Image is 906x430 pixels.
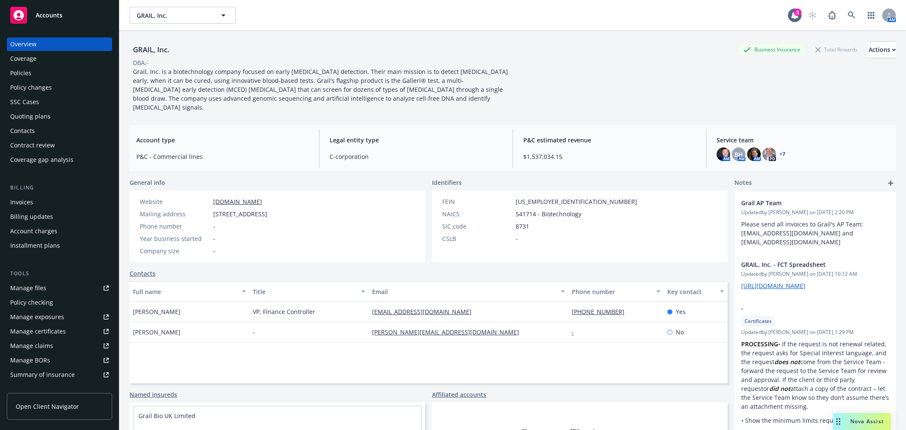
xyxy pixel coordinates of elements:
div: Contract review [10,139,55,152]
span: Updated by [PERSON_NAME] on [DATE] 1:29 PM [741,328,889,336]
div: GRAIL, Inc. [130,44,173,55]
a: Manage certificates [7,325,112,338]
div: Billing updates [10,210,53,223]
a: Manage files [7,281,112,295]
div: CSLB [442,234,512,243]
div: Contacts [10,124,35,138]
div: Company size [140,246,210,255]
a: [DOMAIN_NAME] [213,198,262,206]
span: Yes [676,307,686,316]
span: - [253,328,255,337]
span: $1,537,034.15 [523,152,696,161]
span: P&C estimated revenue [523,136,696,144]
div: SIC code [442,222,512,231]
span: Certificates [745,317,772,325]
span: Accounts [36,12,62,19]
div: Year business started [140,234,210,243]
span: Updated by [PERSON_NAME] on [DATE] 2:20 PM [741,209,889,216]
a: Policy AI ingestions [7,382,112,396]
span: GRAIL, Inc. [137,11,210,20]
em: did not [769,385,790,393]
img: photo [747,147,761,161]
a: [EMAIL_ADDRESS][DOMAIN_NAME] [372,308,478,316]
a: Report a Bug [824,7,841,24]
div: FEIN [442,197,512,206]
div: Manage files [10,281,46,295]
span: - [516,234,518,243]
div: Coverage [10,52,37,65]
div: NAICS [442,209,512,218]
button: Key contact [664,281,728,302]
span: BH [734,150,743,159]
a: [PHONE_NUMBER] [572,308,631,316]
span: Please send all invoices to Grail's AP Team: [EMAIL_ADDRESS][DOMAIN_NAME] and [EMAIL_ADDRESS][DOM... [741,220,865,246]
button: Title [249,281,369,302]
div: Manage BORs [10,354,50,367]
div: Mailing address [140,209,210,218]
div: Business Insurance [739,44,804,55]
span: GRAIL, Inc. - FCT Spreadsheet [741,260,867,269]
span: Service team [717,136,889,144]
button: Nova Assist [833,413,891,430]
div: Website [140,197,210,206]
p: • Show the minimum limits requested [741,416,889,425]
div: Key contact [667,287,715,296]
a: Installment plans [7,239,112,252]
div: DBA: - [133,58,149,67]
a: add [886,178,896,188]
a: Start snowing [804,7,821,24]
span: C-corporation [330,152,502,161]
a: Billing updates [7,210,112,223]
a: Manage exposures [7,310,112,324]
div: Policy AI ingestions [10,382,65,396]
em: does not [774,358,800,366]
div: Billing [7,184,112,192]
a: Search [843,7,860,24]
span: Account type [136,136,309,144]
div: Policies [10,66,31,80]
a: Switch app [863,7,880,24]
a: Contacts [130,269,155,278]
span: [STREET_ADDRESS] [213,209,267,218]
span: No [676,328,684,337]
img: photo [762,147,776,161]
span: [US_EMPLOYER_IDENTIFICATION_NUMBER] [516,197,637,206]
a: Invoices [7,195,112,209]
a: Policies [7,66,112,80]
a: - [572,328,581,336]
a: Coverage gap analysis [7,153,112,167]
img: photo [717,147,730,161]
a: SSC Cases [7,95,112,109]
a: Policy changes [7,81,112,94]
div: Quoting plans [10,110,51,123]
span: Updated by [PERSON_NAME] on [DATE] 10:12 AM [741,270,889,278]
div: Coverage gap analysis [10,153,73,167]
div: Title [253,287,356,296]
span: Identifiers [432,178,462,187]
span: [PERSON_NAME] [133,307,181,316]
span: 8731 [516,222,529,231]
span: 541714 - Biotechnology [516,209,581,218]
a: Overview [7,37,112,51]
span: - [741,304,867,313]
a: Summary of insurance [7,368,112,382]
p: • If the request is not renewal related, the request asks for Special Interest language, and the ... [741,339,889,411]
div: Full name [133,287,237,296]
span: Grail, Inc. is a biotechnology company focused on early [MEDICAL_DATA] detection. Their main miss... [133,68,510,111]
a: +7 [779,152,785,157]
div: Policy checking [10,296,53,309]
div: Phone number [140,222,210,231]
span: General info [130,178,165,187]
div: Manage exposures [10,310,64,324]
div: Email [372,287,555,296]
div: Drag to move [833,413,844,430]
a: Manage claims [7,339,112,353]
span: - [213,222,215,231]
div: Policy changes [10,81,52,94]
div: Grail AP TeamUpdatedby [PERSON_NAME] on [DATE] 2:20 PMPlease send all invoices to Grail's AP Team... [734,192,896,253]
a: Contract review [7,139,112,152]
a: Account charges [7,224,112,238]
button: Email [369,281,568,302]
strong: PROCESSING [741,340,778,348]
